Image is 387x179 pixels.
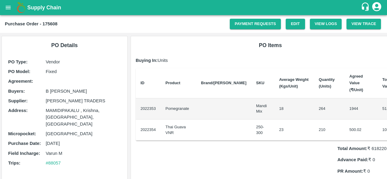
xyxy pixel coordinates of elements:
td: Mandi Mix [251,98,274,120]
b: Agreement: [8,79,33,84]
td: Pomegranate [161,98,196,120]
button: open drawer [1,1,15,14]
td: 2022353 [136,98,161,120]
td: 2022354 [136,120,161,141]
p: Fixed [46,68,121,75]
p: MAMIDIPAKALU , Krishna, [GEOGRAPHIC_DATA], [GEOGRAPHIC_DATA] [46,107,121,127]
b: Brand/[PERSON_NAME] [201,81,246,85]
b: Supplier : [8,98,28,103]
td: 500.02 [345,120,378,141]
b: Product [165,81,180,85]
td: Thai Guava VNR [161,120,196,141]
button: View Logs [310,19,342,29]
b: PO Model : [8,69,30,74]
p: [DATE] [46,140,121,147]
b: ID [141,81,145,85]
b: PO Type : [8,59,28,64]
b: Supply Chain [27,5,61,11]
div: customer-support [361,2,371,13]
b: Quantity (Units) [319,77,335,88]
p: [PERSON_NAME] TRADERS [46,97,121,104]
a: Payment Requests [230,19,281,29]
a: Supply Chain [27,3,361,12]
td: 250-300 [251,120,274,141]
b: Buying In: [136,58,158,63]
button: View Trace [346,19,381,29]
p: Vendor [46,59,121,65]
h6: PO Details [7,41,122,50]
b: SKU [256,81,264,85]
b: Purchase Order - 175608 [5,21,57,26]
p: Varun M [46,150,121,157]
b: Purchase Date : [8,141,41,146]
b: Agreed Value (₹/Unit) [350,74,363,92]
p: [GEOGRAPHIC_DATA] [46,130,121,137]
a: #88057 [46,161,61,165]
p: B [PERSON_NAME] [46,88,121,94]
img: logo [15,2,27,14]
b: Field Incharge : [8,151,40,156]
td: 23 [274,120,314,141]
b: PR Amount: [337,169,363,174]
a: Edit [286,19,305,29]
b: Buyers : [8,89,25,94]
div: account of current user [371,1,382,14]
td: 210 [314,120,344,141]
td: 1944 [345,98,378,120]
b: Trips : [8,161,20,165]
b: Micropocket : [8,131,36,136]
b: Total Amount: [337,146,367,151]
td: 18 [274,98,314,120]
b: Advance Paid: [337,157,368,162]
b: Average Weight (Kgs/Unit) [279,77,309,88]
b: Address : [8,108,28,113]
td: 264 [314,98,344,120]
